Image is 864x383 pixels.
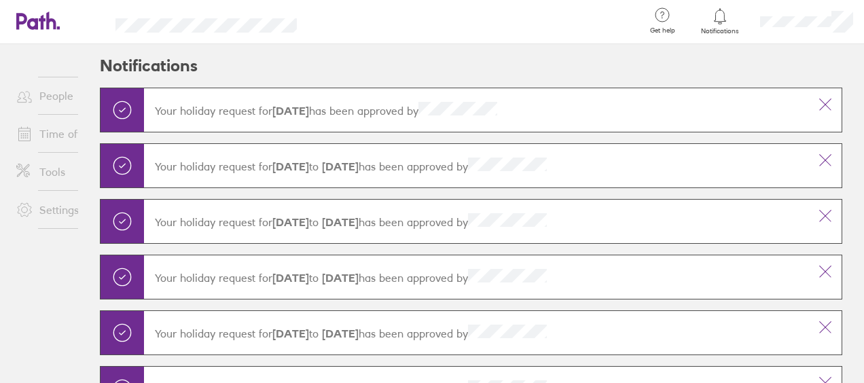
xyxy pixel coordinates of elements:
span: to [272,160,359,174]
span: to [272,216,359,230]
strong: [DATE] [319,160,359,174]
span: to [272,272,359,285]
strong: [DATE] [319,327,359,341]
p: Your holiday request for has been approved by [155,158,798,173]
strong: [DATE] [319,216,359,230]
a: Time off [5,120,115,147]
span: Get help [641,26,685,35]
span: Notifications [698,27,742,35]
span: to [272,327,359,341]
strong: [DATE] [272,272,309,285]
strong: [DATE] [272,327,309,341]
p: Your holiday request for has been approved by [155,213,798,229]
a: People [5,82,115,109]
p: Your holiday request for has been approved by [155,325,798,340]
p: Your holiday request for has been approved by [155,269,798,285]
a: Notifications [698,7,742,35]
a: Settings [5,196,115,223]
strong: [DATE] [272,105,309,118]
strong: [DATE] [319,272,359,285]
h2: Notifications [100,44,198,88]
a: Tools [5,158,115,185]
strong: [DATE] [272,160,309,174]
strong: [DATE] [272,216,309,230]
p: Your holiday request for has been approved by [155,102,798,117]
